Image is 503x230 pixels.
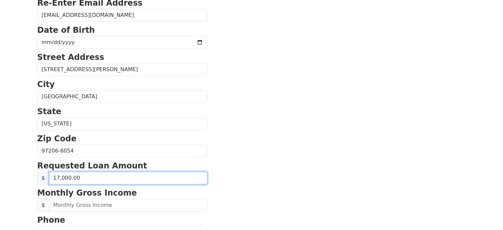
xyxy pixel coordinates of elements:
strong: Street Address [37,53,105,62]
span: $ [37,199,49,211]
strong: Requested Loan Amount [37,161,147,170]
input: Re-Enter Email Address [37,9,207,22]
strong: City [37,80,55,89]
input: Zip Code [37,145,207,157]
strong: Phone [37,215,65,225]
strong: Zip Code [37,134,77,143]
span: $ [37,172,49,184]
input: 0.00 [49,172,207,184]
p: Monthly Gross Income [37,187,207,199]
input: City [37,90,207,103]
strong: State [37,107,62,116]
input: Monthly Gross Income [49,199,207,211]
strong: Date of Birth [37,25,95,35]
input: Street Address [37,63,207,76]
